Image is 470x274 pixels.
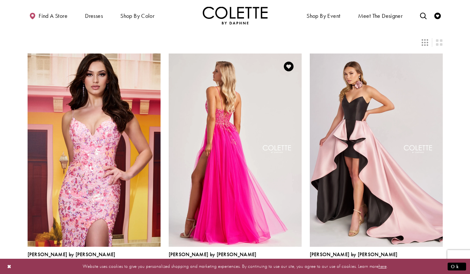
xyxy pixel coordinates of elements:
[310,54,443,247] a: Visit Colette by Daphne Style No. CL8695 Page
[169,251,257,258] span: [PERSON_NAME] by [PERSON_NAME]
[436,39,442,46] span: Switch layout to 2 columns
[203,6,268,24] a: Visit Home Page
[203,6,268,24] img: Colette by Daphne
[4,261,15,272] button: Close Dialog
[28,6,69,24] a: Find a store
[28,251,115,258] span: [PERSON_NAME] by [PERSON_NAME]
[418,6,428,24] a: Toggle search
[169,54,302,247] a: Visit Colette by Daphne Style No. CL8030 Page
[391,26,430,31] span: 44 items
[305,6,342,24] span: Shop By Event
[356,6,404,24] a: Meet the designer
[310,251,398,258] span: [PERSON_NAME] by [PERSON_NAME]
[307,13,340,19] span: Shop By Event
[282,60,295,73] a: Add to Wishlist
[358,13,403,19] span: Meet the designer
[119,6,156,24] span: Shop by color
[28,252,115,265] div: Colette by Daphne Style No. CL8465
[83,6,104,24] span: Dresses
[433,6,442,24] a: Check Wishlist
[422,39,428,46] span: Switch layout to 3 columns
[47,262,423,271] p: Website uses cookies to give you personalized shopping and marketing experiences. By continuing t...
[39,13,67,19] span: Find a store
[85,13,103,19] span: Dresses
[310,252,398,265] div: Colette by Daphne Style No. CL8695
[169,252,257,265] div: Colette by Daphne Style No. CL8030
[120,13,154,19] span: Shop by color
[28,54,161,247] a: Visit Colette by Daphne Style No. CL8465 Page
[448,262,466,270] button: Submit Dialog
[379,263,387,269] a: here
[24,35,447,50] div: Layout Controls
